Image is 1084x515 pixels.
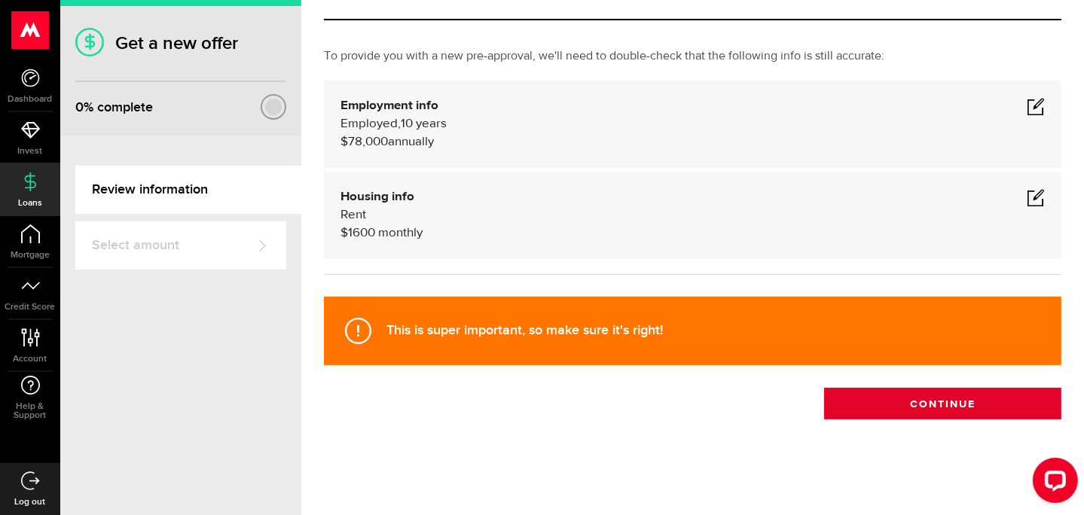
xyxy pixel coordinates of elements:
[75,32,286,54] h1: Get a new offer
[340,227,348,239] span: $
[824,388,1061,419] button: Continue
[340,209,366,221] span: Rent
[348,227,375,239] span: 1600
[324,47,1061,66] p: To provide you with a new pre-approval, we'll need to double-check that the following info is sti...
[340,117,398,130] span: Employed
[1021,452,1084,515] iframe: LiveChat chat widget
[401,117,447,130] span: 10 years
[340,190,414,203] b: Housing info
[398,117,401,130] span: ,
[388,136,434,148] span: annually
[75,94,153,121] div: % complete
[378,227,423,239] span: monthly
[75,166,301,214] a: Review information
[75,221,286,270] a: Select amount
[340,99,438,112] b: Employment info
[340,136,388,148] span: $78,000
[386,322,663,338] strong: This is super important, so make sure it's right!
[75,99,84,115] span: 0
